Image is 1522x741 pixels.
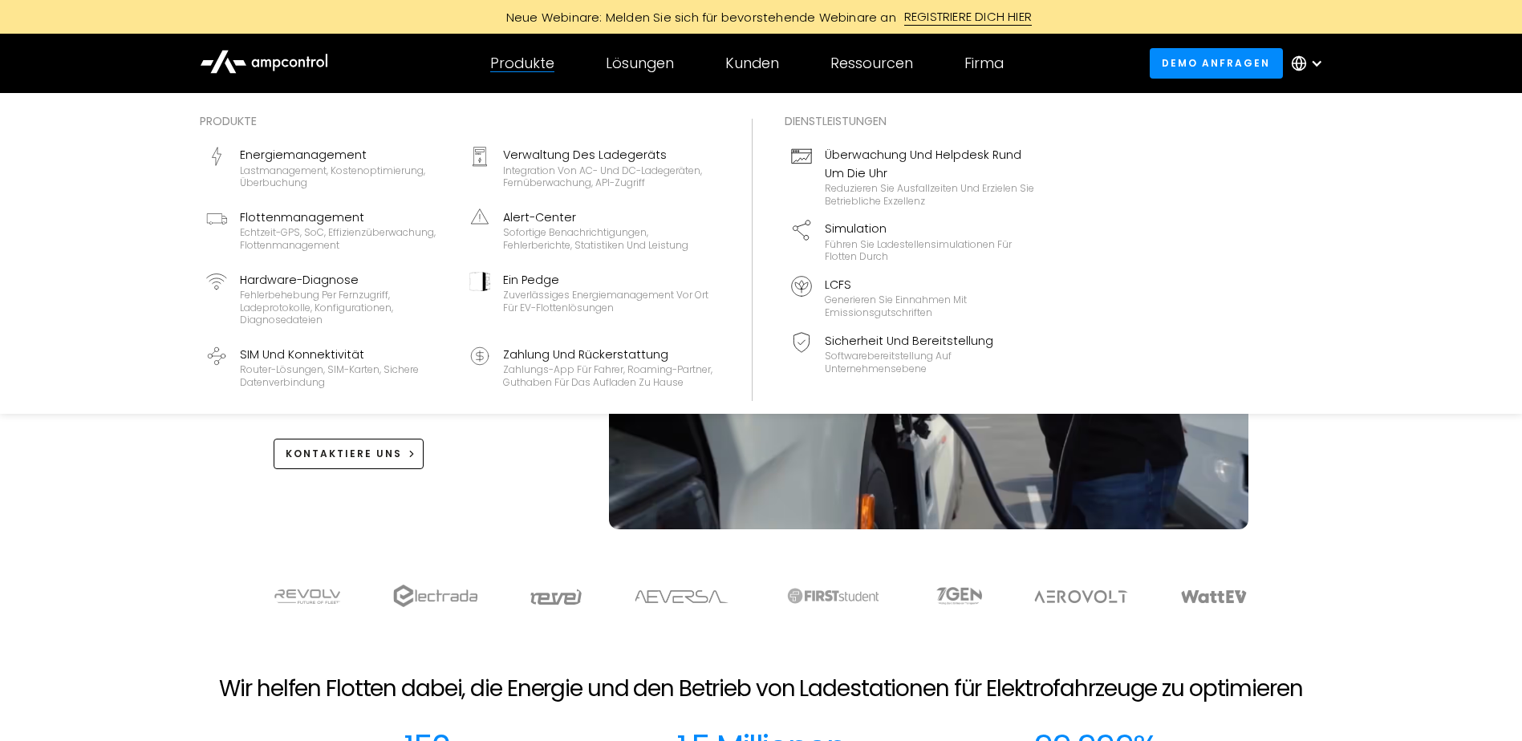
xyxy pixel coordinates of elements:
div: Kunden [725,55,779,72]
a: Sicherheit und BereitstellungSoftwarebereitstellung auf Unternehmensebene [785,326,1041,382]
div: Neue Webinare: Melden Sie sich für bevorstehende Webinare an [490,9,904,26]
div: KONTAKTIERE UNS [286,447,402,461]
div: SIM und Konnektivität [240,346,450,363]
div: Überwachung und Helpdesk rund um die Uhr [825,146,1035,182]
div: Verwaltung des Ladegeräts [503,146,713,164]
div: Reduzieren Sie Ausfallzeiten und erzielen Sie betriebliche Exzellenz [825,182,1035,207]
div: LCFS [825,276,1035,294]
a: Neue Webinare: Melden Sie sich für bevorstehende Webinare anREGISTRIERE DICH HIER [400,8,1122,26]
a: Hardware-DiagnoseFehlerbehebung per Fernzugriff, Ladeprotokolle, Konfigurationen, Diagnosedateien [200,265,457,333]
div: Lösungen [606,55,674,72]
a: Alert-CenterSofortige Benachrichtigungen, Fehlerberichte, Statistiken und Leistung [463,202,720,258]
h2: Wir helfen Flotten dabei, die Energie und den Betrieb von Ladestationen für Elektrofahrzeuge zu o... [219,675,1302,703]
a: LCFSGenerieren Sie Einnahmen mit Emissionsgutschriften [785,269,1041,326]
div: REGISTRIERE DICH HIER [904,8,1032,26]
div: Fehlerbehebung per Fernzugriff, Ladeprotokolle, Konfigurationen, Diagnosedateien [240,289,450,326]
div: Sicherheit und Bereitstellung [825,332,1035,350]
a: KONTAKTIERE UNS [274,439,424,468]
div: Integration von AC- und DC-Ladegeräten, Fernüberwachung, API-Zugriff [503,164,713,189]
div: Dienstleistungen [785,112,1041,130]
img: electrada logo [393,585,477,607]
div: Lastmanagement, Kostenoptimierung, Überbuchung [240,164,450,189]
div: Produkte [200,112,720,130]
div: Router-Lösungen, SIM-Karten, sichere Datenverbindung [240,363,450,388]
div: Flottenmanagement [240,209,450,226]
div: Produkte [490,55,554,72]
div: Sofortige Benachrichtigungen, Fehlerberichte, Statistiken und Leistung [503,226,713,251]
div: Firma [964,55,1004,72]
div: Energiemanagement [240,146,450,164]
a: SIM und KonnektivitätRouter-Lösungen, SIM-Karten, sichere Datenverbindung [200,339,457,395]
div: Zahlung und Rückerstattung [503,346,713,363]
a: SimulationFühren Sie Ladestellensimulationen für Flotten durch [785,213,1041,269]
div: Ressourcen [830,55,913,72]
div: Softwarebereitstellung auf Unternehmensebene [825,350,1035,375]
a: Ein PedgeZuverlässiges Energiemanagement vor Ort für EV-Flottenlösungen [463,265,720,333]
div: Echtzeit-GPS, SoC, Effizienzüberwachung, Flottenmanagement [240,226,450,251]
div: Hardware-Diagnose [240,271,450,289]
a: Verwaltung des LadegerätsIntegration von AC- und DC-Ladegeräten, Fernüberwachung, API-Zugriff [463,140,720,196]
div: Generieren Sie Einnahmen mit Emissionsgutschriften [825,294,1035,318]
div: Zahlungs-App für Fahrer, Roaming-Partner, Guthaben für das Aufladen zu Hause [503,363,713,388]
div: Zuverlässiges Energiemanagement vor Ort für EV-Flottenlösungen [503,289,713,314]
div: Führen Sie Ladestellensimulationen für Flotten durch [825,238,1035,263]
a: EnergiemanagementLastmanagement, Kostenoptimierung, Überbuchung [200,140,457,196]
img: WattEV logo [1180,590,1248,603]
a: FlottenmanagementEchtzeit-GPS, SoC, Effizienzüberwachung, Flottenmanagement [200,202,457,258]
a: Demo anfragen [1150,48,1283,78]
img: Aerovolt Logo [1033,590,1129,603]
a: Zahlung und RückerstattungZahlungs-App für Fahrer, Roaming-Partner, Guthaben für das Aufladen zu ... [463,339,720,395]
div: Simulation [825,220,1035,237]
a: Überwachung und Helpdesk rund um die UhrReduzieren Sie Ausfallzeiten und erzielen Sie betrieblich... [785,140,1041,213]
div: Ein Pedge [503,271,713,289]
div: Alert-Center [503,209,713,226]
